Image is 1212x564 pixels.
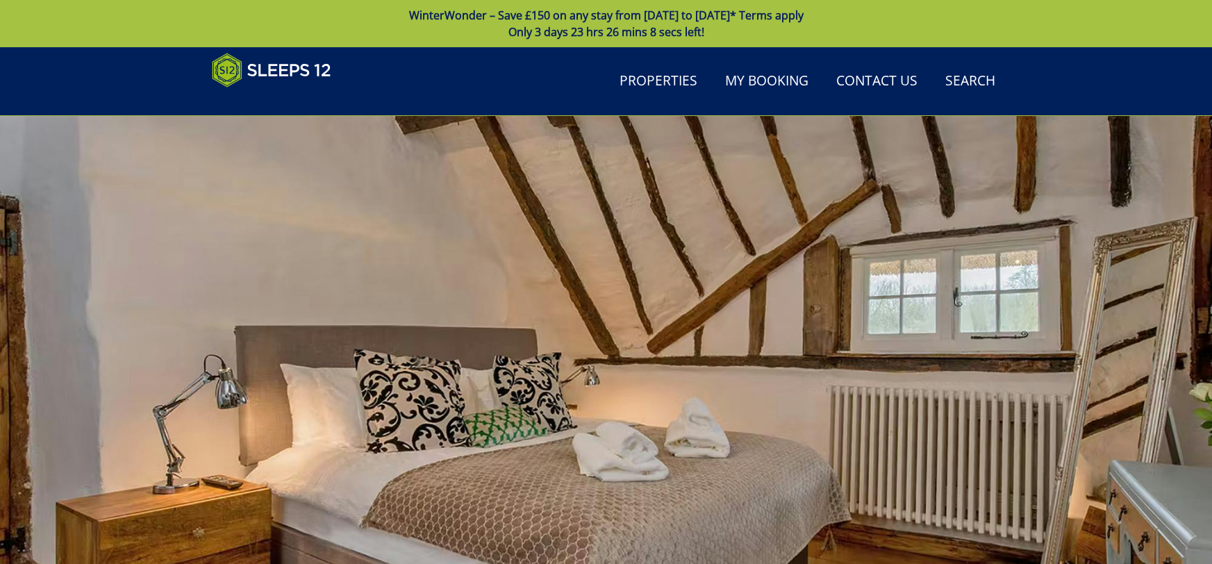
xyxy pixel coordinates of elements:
[614,66,703,97] a: Properties
[831,66,923,97] a: Contact Us
[720,66,814,97] a: My Booking
[205,96,351,108] iframe: Customer reviews powered by Trustpilot
[508,24,704,40] span: Only 3 days 23 hrs 26 mins 8 secs left!
[940,66,1001,97] a: Search
[212,53,331,88] img: Sleeps 12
